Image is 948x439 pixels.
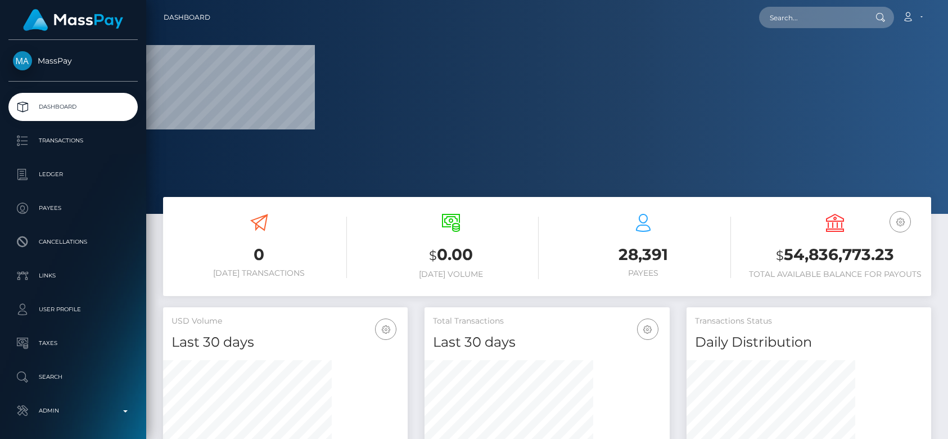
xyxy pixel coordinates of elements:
h4: Daily Distribution [695,333,923,352]
h3: 54,836,773.23 [748,244,923,267]
a: User Profile [8,295,138,324]
p: Taxes [13,335,133,352]
h6: Total Available Balance for Payouts [748,270,923,279]
h3: 28,391 [556,244,731,266]
small: $ [776,248,784,263]
a: Search [8,363,138,391]
p: Search [13,369,133,386]
p: Ledger [13,166,133,183]
input: Search... [759,7,865,28]
img: MassPay [13,51,32,70]
p: Transactions [13,132,133,149]
h5: USD Volume [171,316,399,327]
span: MassPay [8,56,138,66]
a: Payees [8,194,138,222]
a: Transactions [8,127,138,155]
h4: Last 30 days [171,333,399,352]
a: Taxes [8,329,138,357]
h4: Last 30 days [433,333,661,352]
img: MassPay Logo [23,9,123,31]
a: Links [8,262,138,290]
a: Dashboard [164,6,210,29]
h3: 0.00 [364,244,539,267]
p: Dashboard [13,98,133,115]
h5: Total Transactions [433,316,661,327]
p: Admin [13,402,133,419]
p: Payees [13,200,133,217]
p: User Profile [13,301,133,318]
h5: Transactions Status [695,316,923,327]
p: Cancellations [13,234,133,250]
h3: 0 [171,244,347,266]
a: Cancellations [8,228,138,256]
a: Dashboard [8,93,138,121]
a: Ledger [8,160,138,189]
small: $ [429,248,437,263]
h6: [DATE] Transactions [171,268,347,278]
h6: Payees [556,268,731,278]
a: Admin [8,397,138,425]
h6: [DATE] Volume [364,270,539,279]
p: Links [13,267,133,284]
